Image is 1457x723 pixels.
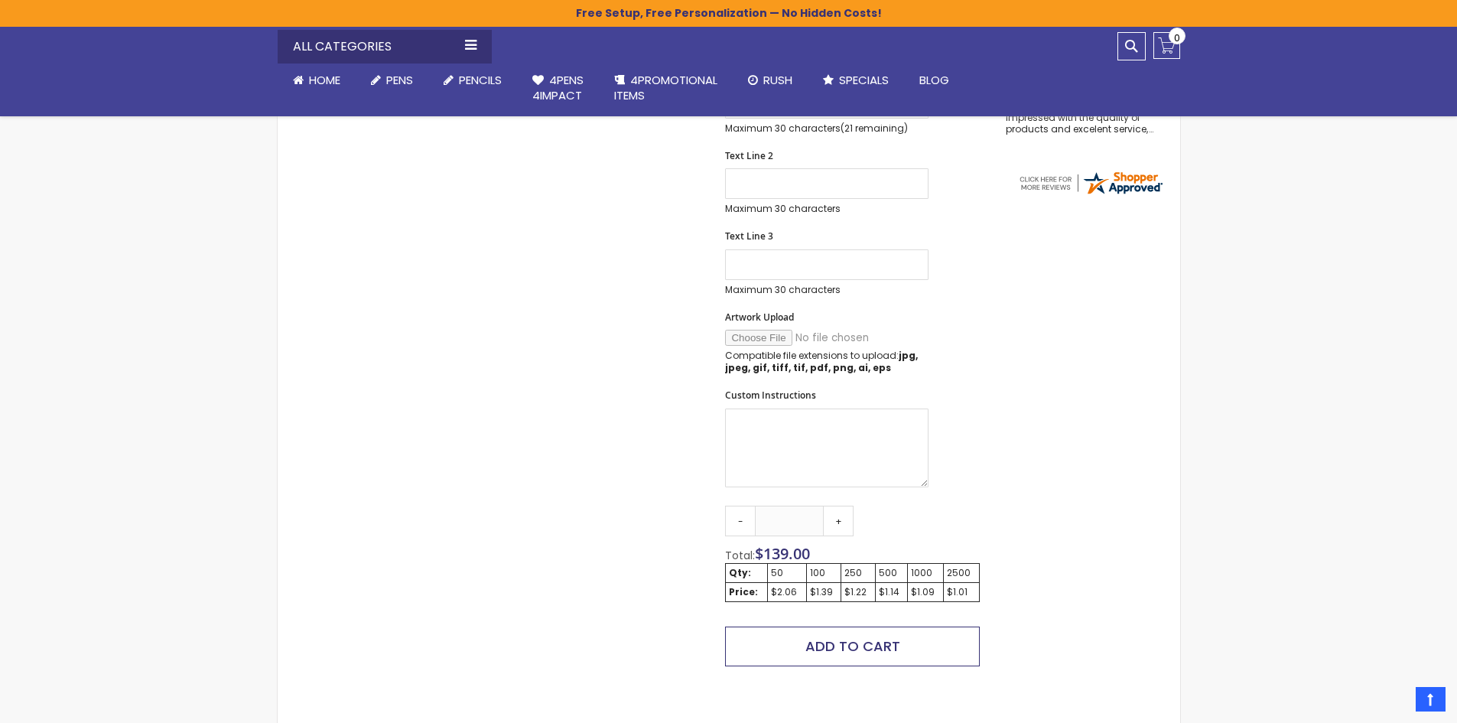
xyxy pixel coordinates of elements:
[911,567,940,579] div: 1000
[1017,187,1164,200] a: 4pens.com certificate URL
[919,72,949,88] span: Blog
[614,72,717,103] span: 4PROMOTIONAL ITEMS
[733,64,808,97] a: Rush
[725,627,979,666] button: Add to Cart
[904,64,964,97] a: Blog
[725,122,929,135] p: Maximum 30 characters
[879,567,904,579] div: 500
[947,586,976,598] div: $1.01
[428,64,517,97] a: Pencils
[725,203,929,215] p: Maximum 30 characters
[844,586,871,598] div: $1.22
[729,585,758,598] strong: Price:
[763,543,810,564] span: 139.00
[841,122,908,135] span: (21 remaining)
[725,311,794,324] span: Artwork Upload
[356,64,428,97] a: Pens
[947,567,976,579] div: 2500
[725,230,773,243] span: Text Line 3
[1017,169,1164,197] img: 4pens.com widget logo
[532,72,584,103] span: 4Pens 4impact
[725,284,929,296] p: Maximum 30 characters
[729,566,751,579] strong: Qty:
[810,567,838,579] div: 100
[725,349,918,374] strong: jpg, jpeg, gif, tiff, tif, pdf, png, ai, eps
[725,506,756,536] a: -
[808,64,904,97] a: Specials
[879,586,904,598] div: $1.14
[810,586,838,598] div: $1.39
[386,72,413,88] span: Pens
[599,64,733,113] a: 4PROMOTIONALITEMS
[771,567,802,579] div: 50
[823,506,854,536] a: +
[309,72,340,88] span: Home
[1153,32,1180,59] a: 0
[911,586,940,598] div: $1.09
[805,637,900,656] span: Add to Cart
[517,64,599,113] a: 4Pens4impact
[725,548,755,563] span: Total:
[278,64,356,97] a: Home
[725,389,816,402] span: Custom Instructions
[844,567,871,579] div: 250
[1174,31,1180,45] span: 0
[725,149,773,162] span: Text Line 2
[459,72,502,88] span: Pencils
[839,72,889,88] span: Specials
[725,350,929,374] p: Compatible file extensions to upload:
[755,543,810,564] span: $
[1331,682,1457,723] iframe: Google Customer Reviews
[771,586,802,598] div: $2.06
[1006,102,1154,135] div: returning customer, always impressed with the quality of products and excelent service, will retu...
[763,72,792,88] span: Rush
[278,30,492,64] div: All Categories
